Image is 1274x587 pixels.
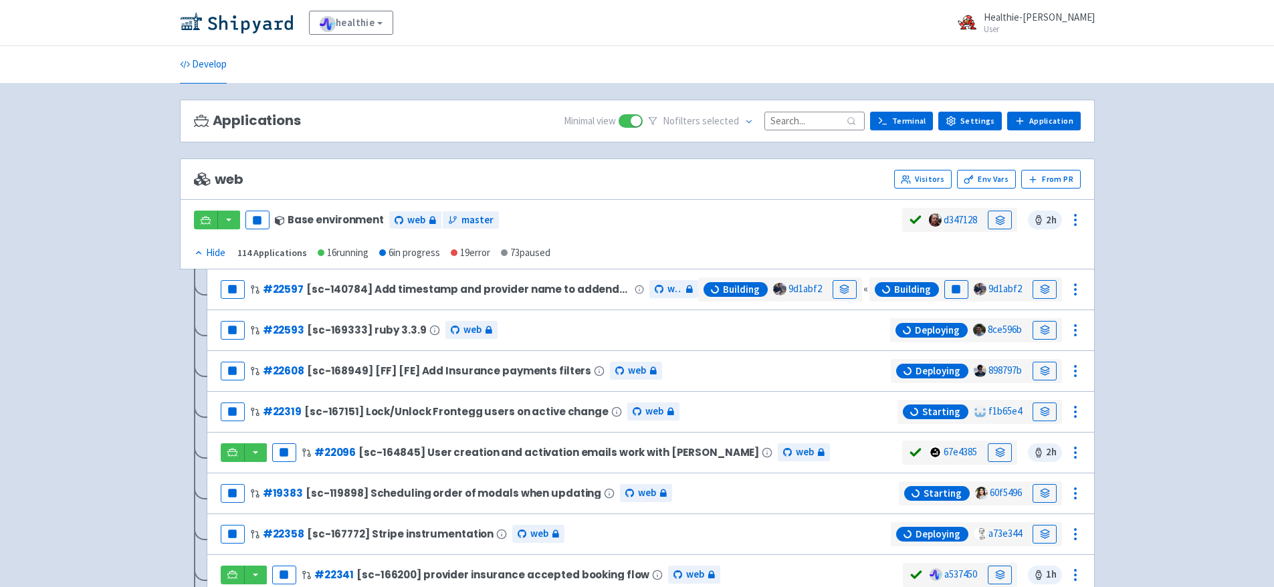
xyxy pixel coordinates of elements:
[180,12,293,33] img: Shipyard logo
[944,213,977,226] a: d347128
[620,484,672,502] a: web
[894,283,931,296] span: Building
[221,321,245,340] button: Pause
[263,364,304,378] a: #22608
[764,112,865,130] input: Search...
[796,445,814,460] span: web
[306,283,632,295] span: [sc-140784] Add timestamp and provider name to addendum in PDFs
[944,568,977,580] a: a537450
[512,525,564,543] a: web
[870,112,933,130] a: Terminal
[686,567,704,582] span: web
[915,324,960,337] span: Deploying
[668,566,720,584] a: web
[358,447,759,458] span: [sc-164845] User creation and activation emails work with [PERSON_NAME]
[916,527,960,541] span: Deploying
[988,282,1022,295] a: 9d1abf2
[984,25,1095,33] small: User
[307,324,427,336] span: [sc-169333] ruby 3.3.9
[314,568,354,582] a: #22341
[221,362,245,380] button: Pause
[194,245,227,261] button: Hide
[307,528,494,540] span: [sc-167772] Stripe instrumentation
[356,569,649,580] span: [sc-166200] provider insurance accepted booking flow
[628,363,646,378] span: web
[245,211,270,229] button: Pause
[984,11,1095,23] span: Healthie-[PERSON_NAME]
[304,406,609,417] span: [sc-167151] Lock/Unlock Frontegg users on active change
[272,443,296,462] button: Pause
[988,323,1022,336] a: 8ce596b
[306,487,601,499] span: [sc-119898] Scheduling order of modals when updating
[645,404,663,419] span: web
[263,486,303,500] a: #19383
[237,245,307,261] div: 114 Applications
[309,11,394,35] a: healthie
[894,170,952,189] a: Visitors
[194,172,243,187] span: web
[221,280,245,299] button: Pause
[1028,443,1062,462] span: 2 h
[944,280,968,299] button: Pause
[221,402,245,421] button: Pause
[610,362,662,380] a: web
[778,443,830,461] a: web
[307,365,591,376] span: [sc-168949] [FF] [FE] Add Insurance payments filters
[221,525,245,544] button: Pause
[564,114,616,129] span: Minimal view
[649,280,699,298] a: web
[1028,566,1062,584] span: 1 h
[663,114,739,129] span: No filter s
[638,485,656,501] span: web
[957,170,1016,189] a: Env Vars
[1021,170,1081,189] button: From PR
[314,445,356,459] a: #22096
[461,213,494,228] span: master
[180,46,227,84] a: Develop
[194,113,301,128] h3: Applications
[788,282,822,295] a: 9d1abf2
[924,487,962,500] span: Starting
[445,321,498,339] a: web
[263,404,302,419] a: #22319
[221,484,245,503] button: Pause
[916,364,960,378] span: Deploying
[194,245,225,261] div: Hide
[938,112,1002,130] a: Settings
[501,245,550,261] div: 73 paused
[990,486,1022,499] a: 60f5496
[263,527,304,541] a: #22358
[667,281,683,297] span: web
[988,527,1022,540] a: a73e344
[463,322,482,338] span: web
[702,114,739,127] span: selected
[451,245,490,261] div: 19 error
[988,364,1022,376] a: 898797b
[1007,112,1080,130] a: Application
[922,405,960,419] span: Starting
[389,211,441,229] a: web
[723,283,760,296] span: Building
[275,214,384,225] div: Base environment
[1028,211,1062,229] span: 2 h
[379,245,440,261] div: 6 in progress
[443,211,499,229] a: master
[949,12,1095,33] a: Healthie-[PERSON_NAME] User
[988,404,1022,417] a: f1b65e4
[263,323,304,337] a: #22593
[272,566,296,584] button: Pause
[530,526,548,542] span: web
[318,245,368,261] div: 16 running
[944,445,977,458] a: 67e4385
[263,282,304,296] a: #22597
[863,281,868,297] div: «
[627,402,679,421] a: web
[407,213,425,228] span: web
